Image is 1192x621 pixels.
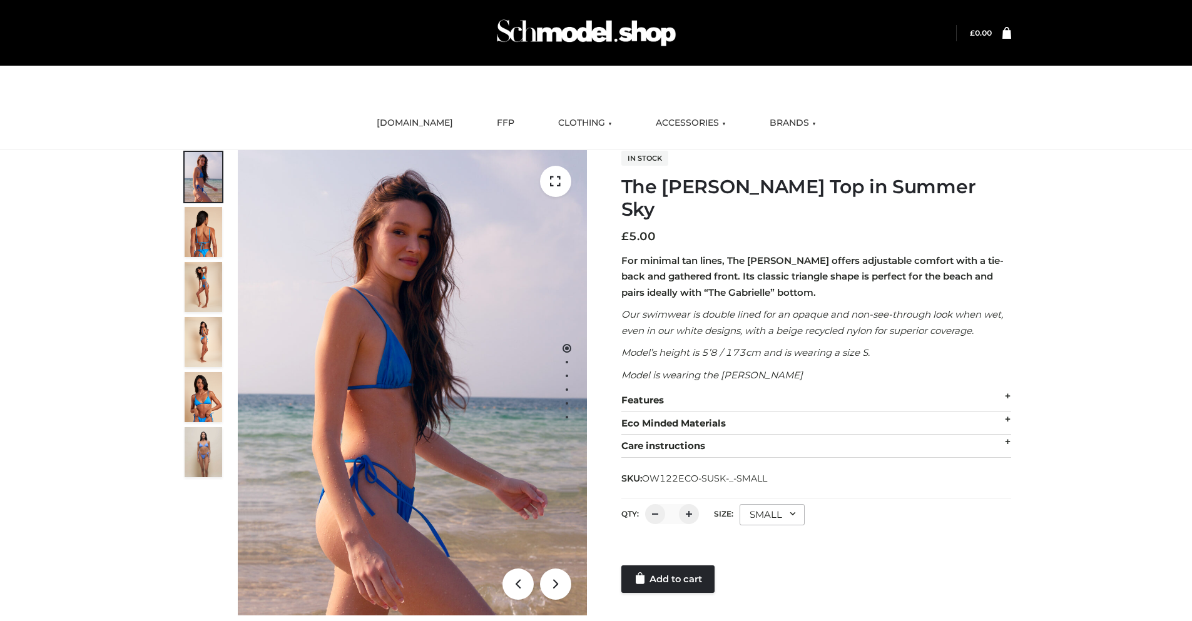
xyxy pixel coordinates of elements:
[621,389,1011,412] div: Features
[740,504,805,525] div: SMALL
[621,230,656,243] bdi: 5.00
[621,412,1011,435] div: Eco Minded Materials
[367,109,462,137] a: [DOMAIN_NAME]
[621,346,870,358] em: Model’s height is 5’8 / 173cm and is wearing a size S.
[646,109,735,137] a: ACCESSORIES
[185,317,222,367] img: 3.Alex-top_CN-1-1-2.jpg
[714,509,733,518] label: Size:
[621,565,715,593] a: Add to cart
[621,471,768,486] span: SKU:
[621,308,1003,336] em: Our swimwear is double lined for an opaque and non-see-through look when wet, even in our white d...
[621,151,668,166] span: In stock
[970,28,975,38] span: £
[185,152,222,202] img: 1.Alex-top_SS-1_4464b1e7-c2c9-4e4b-a62c-58381cd673c0-1.jpg
[642,473,767,484] span: OW122ECO-SUSK-_-SMALL
[549,109,621,137] a: CLOTHING
[621,369,803,381] em: Model is wearing the [PERSON_NAME]
[185,427,222,477] img: SSVC.jpg
[185,207,222,257] img: 5.Alex-top_CN-1-1_1-1.jpg
[970,28,992,38] a: £0.00
[238,150,587,615] img: 1.Alex-top_SS-1_4464b1e7-c2c9-4e4b-a62c-58381cd673c0 (1)
[621,509,639,518] label: QTY:
[970,28,992,38] bdi: 0.00
[185,372,222,422] img: 2.Alex-top_CN-1-1-2.jpg
[621,176,1011,221] h1: The [PERSON_NAME] Top in Summer Sky
[621,230,629,243] span: £
[621,435,1011,458] div: Care instructions
[621,255,1004,298] strong: For minimal tan lines, The [PERSON_NAME] offers adjustable comfort with a tie-back and gathered f...
[492,8,680,58] img: Schmodel Admin 964
[487,109,524,137] a: FFP
[760,109,825,137] a: BRANDS
[185,262,222,312] img: 4.Alex-top_CN-1-1-2.jpg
